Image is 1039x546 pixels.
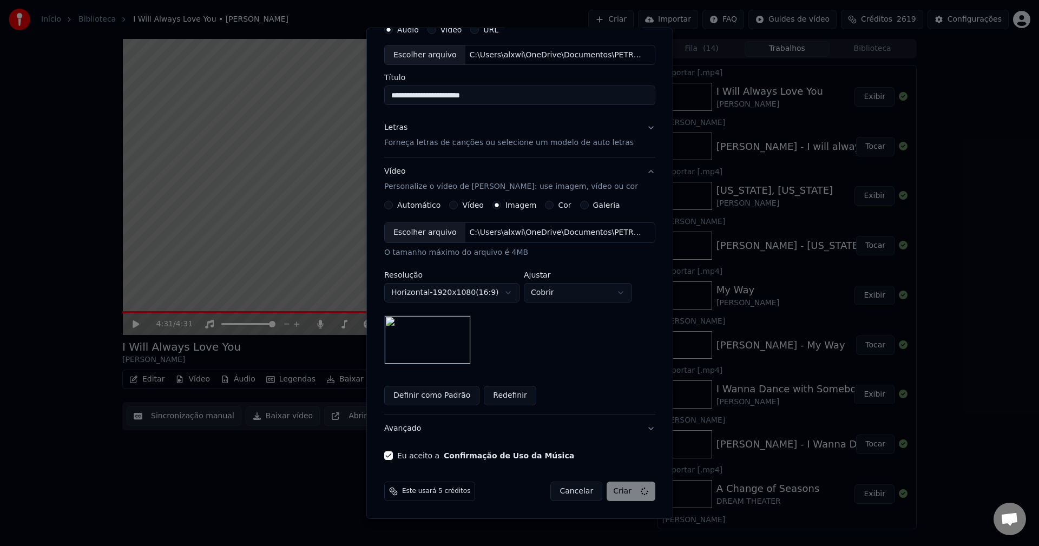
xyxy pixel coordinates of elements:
label: Vídeo [440,25,462,33]
label: Cor [558,201,571,209]
label: Título [384,74,655,81]
div: C:\Users\alxwi\OneDrive\Documentos\PETROPOLIS\KARAOKE_ESPECIAL\INTRO_MARCA\CAPA_YOUTUBE\ART\GM.jpg [465,227,649,238]
label: Vídeo [462,201,484,209]
div: O tamanho máximo do arquivo é 4MB [384,247,655,258]
div: Vídeo [384,166,638,192]
label: Eu aceito a [397,452,574,459]
label: Galeria [593,201,620,209]
button: Avançado [384,415,655,443]
div: C:\Users\alxwi\OneDrive\Documentos\PETROPOLIS\KARAOKE_ESPECIAL\Helloween • This Is Tokyo.mp3 [465,49,649,60]
p: Forneça letras de canções ou selecione um modelo de auto letras [384,137,634,148]
div: Escolher arquivo [385,45,465,64]
button: Definir como Padrão [384,386,479,405]
label: Automático [397,201,440,209]
label: Imagem [505,201,536,209]
button: Eu aceito a [444,452,574,459]
label: Ajustar [524,271,632,279]
p: Personalize o vídeo de [PERSON_NAME]: use imagem, vídeo ou cor [384,181,638,192]
span: Este usará 5 créditos [402,487,470,496]
button: Cancelar [550,482,602,501]
div: Letras [384,122,407,133]
button: LetrasForneça letras de canções ou selecione um modelo de auto letras [384,114,655,157]
button: Redefinir [484,386,536,405]
label: URL [483,25,498,33]
div: VídeoPersonalize o vídeo de [PERSON_NAME]: use imagem, vídeo ou cor [384,201,655,414]
div: Escolher arquivo [385,223,465,242]
label: Áudio [397,25,419,33]
button: VídeoPersonalize o vídeo de [PERSON_NAME]: use imagem, vídeo ou cor [384,157,655,201]
label: Resolução [384,271,519,279]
